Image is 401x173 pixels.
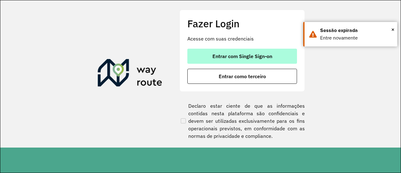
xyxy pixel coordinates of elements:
[391,25,394,34] span: ×
[320,34,393,42] div: Entre novamente
[391,25,394,34] button: Close
[187,49,297,64] button: button
[187,18,297,30] h2: Fazer Login
[187,69,297,84] button: button
[320,27,393,34] div: Sessão expirada
[98,59,162,89] img: Roteirizador AmbevTech
[180,102,305,140] label: Declaro estar ciente de que as informações contidas nesta plataforma são confidenciais e devem se...
[219,74,266,79] span: Entrar como terceiro
[212,54,272,59] span: Entrar com Single Sign-on
[187,35,297,42] p: Acesse com suas credenciais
